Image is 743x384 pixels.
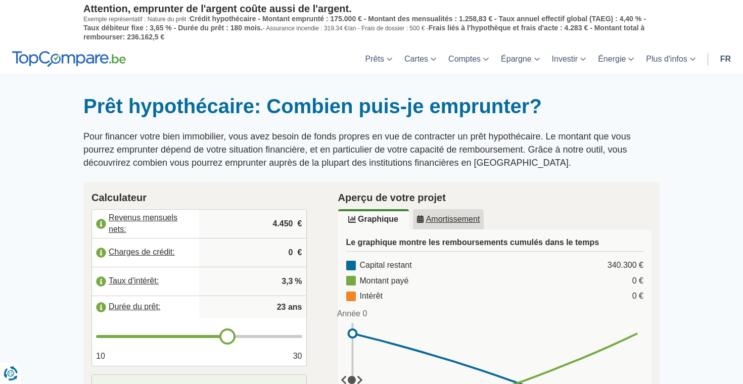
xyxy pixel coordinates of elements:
[298,247,302,259] span: €
[592,44,640,74] a: Énergie
[83,3,660,15] p: Attention, emprunter de l'argent coûte aussi de l'argent.
[92,296,199,318] label: Durée du prêt:
[83,94,660,118] h1: Prêt hypothécaire: Combien puis-je emprunter?
[608,260,643,271] div: 340.300 €
[203,239,302,266] input: |
[359,44,398,74] a: Prêts
[295,276,302,287] span: %
[83,15,660,41] p: Exemple représentatif : Nature du prêt : - Assurance incendie : 319.34 €/an - Frais de dossier : ...
[416,215,480,223] u: Amortissement
[442,44,495,74] a: Comptes
[83,130,660,169] p: Pour financer votre bien immobilier, vous avez besoin de fonds propres en vue de contracter un pr...
[293,351,302,362] span: 30
[92,270,199,293] label: Taux d'intérêt:
[83,15,646,32] span: Crédit hypothécaire - Montant emprunté : 175.000 € - Montant des mensualités : 1.258,83 € - Taux ...
[288,302,302,313] span: ans
[203,268,302,295] input: |
[12,51,126,67] img: TopCompare
[203,210,302,237] input: |
[348,215,398,223] u: Graphique
[398,44,442,74] a: Cartes
[92,213,199,235] label: Revenus mensuels nets:
[632,275,643,287] div: 0 €
[346,260,412,271] div: Capital restant
[91,190,307,205] h2: Calculateur
[346,275,409,287] div: Montant payé
[495,44,546,74] a: Épargne
[96,351,105,362] span: 10
[640,44,701,74] a: Plus d'infos
[83,24,644,41] span: Frais liés à l'hypothèque et frais d'acte : 4.283 € - Montant total à rembourser: 236.162,5 €
[346,237,644,252] h3: Le graphique montre les remboursements cumulés dans le temps
[346,291,383,302] div: Intérêt
[92,242,199,264] label: Charges de crédit:
[338,190,652,205] h2: Aperçu de votre projet
[632,291,643,302] div: 0 €
[546,44,592,74] a: Investir
[298,218,302,230] span: €
[714,44,737,74] a: fr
